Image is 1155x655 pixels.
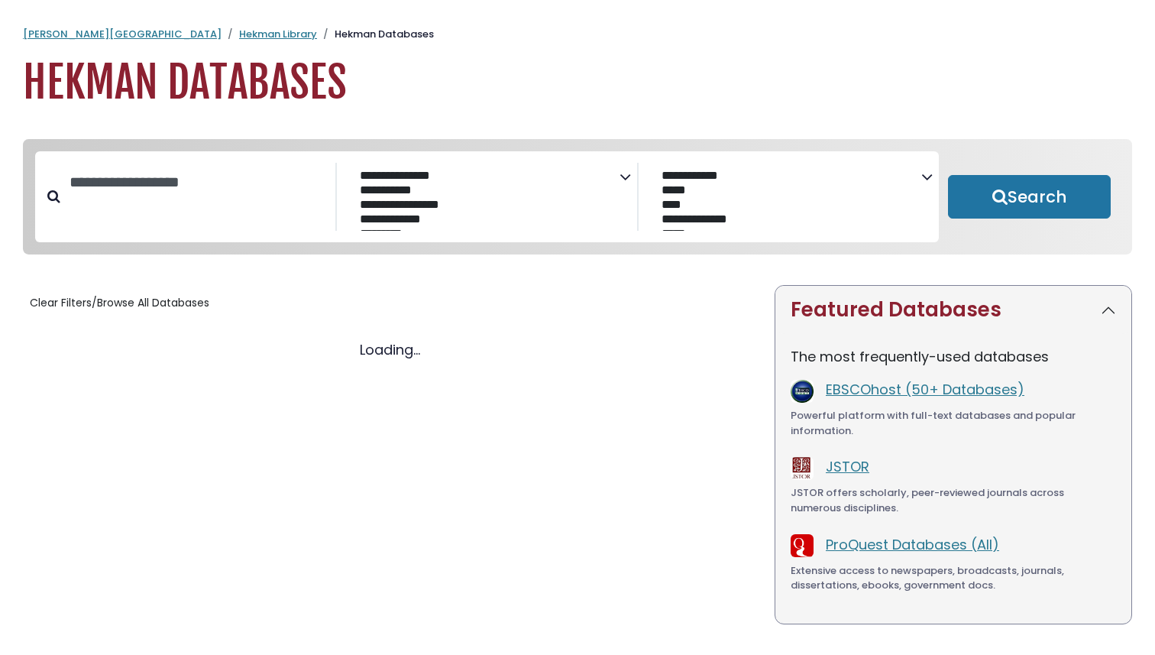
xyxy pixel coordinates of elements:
div: Loading... [23,339,756,360]
button: Clear Filters/Browse All Databases [23,291,216,315]
nav: breadcrumb [23,27,1132,42]
div: Powerful platform with full-text databases and popular information. [791,408,1116,438]
button: Featured Databases [775,286,1131,334]
a: Hekman Library [239,27,317,41]
select: Database Vendors Filter [651,165,921,231]
a: ProQuest Databases (All) [826,535,999,554]
div: JSTOR offers scholarly, peer-reviewed journals across numerous disciplines. [791,485,1116,515]
p: The most frequently-used databases [791,346,1116,367]
a: JSTOR [826,457,869,476]
a: [PERSON_NAME][GEOGRAPHIC_DATA] [23,27,222,41]
select: Database Subject Filter [349,165,620,231]
button: Submit for Search Results [948,175,1111,219]
a: EBSCOhost (50+ Databases) [826,380,1024,399]
h1: Hekman Databases [23,57,1132,109]
nav: Search filters [23,139,1132,255]
input: Search database by title or keyword [60,170,335,195]
li: Hekman Databases [317,27,434,42]
div: Extensive access to newspapers, broadcasts, journals, dissertations, ebooks, government docs. [791,563,1116,593]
